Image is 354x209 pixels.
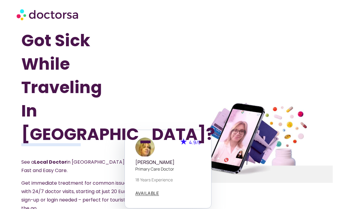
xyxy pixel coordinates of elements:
[135,159,201,165] h5: [PERSON_NAME]
[135,191,159,196] a: AVAILABLE
[135,177,201,183] p: 18 years experience
[21,159,129,174] span: See a in [GEOGRAPHIC_DATA] – Fast and Easy Care.
[34,159,67,165] strong: Local Doctor
[135,166,201,172] p: Primary care doctor
[135,191,159,195] span: AVAILABLE
[21,29,154,146] h1: Got Sick While Traveling In [GEOGRAPHIC_DATA]?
